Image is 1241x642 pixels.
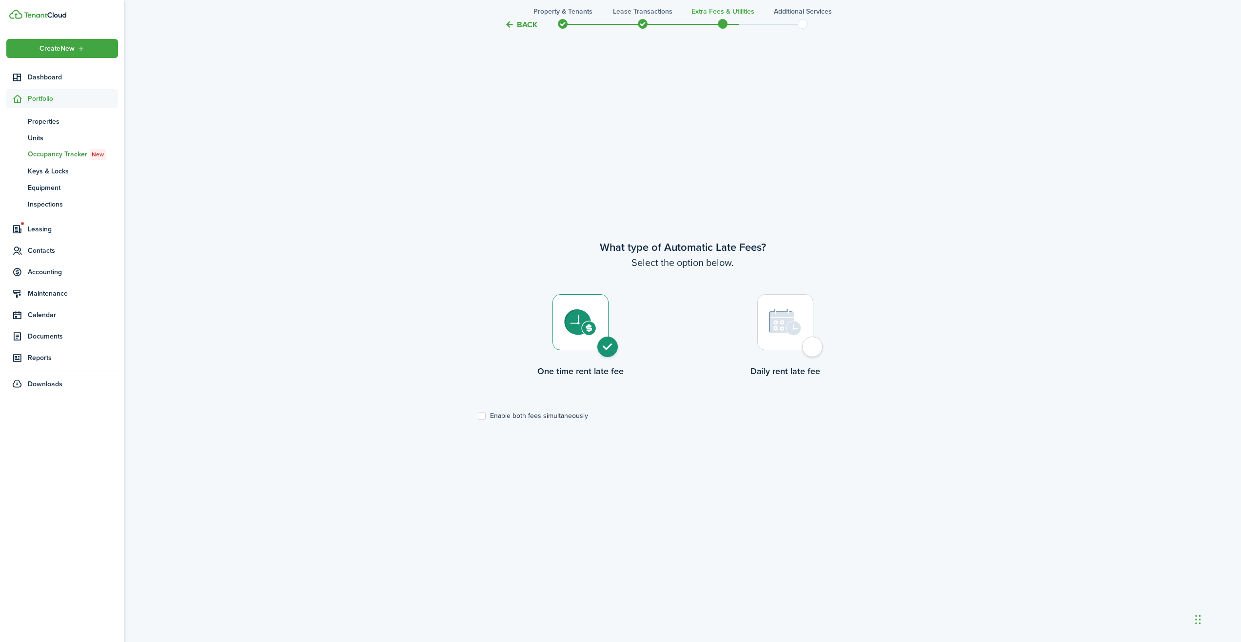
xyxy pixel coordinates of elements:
button: Open menu [6,39,118,58]
span: Documents [28,331,118,341]
div: Drag [1195,605,1201,634]
control-radio-card-title: One time rent late fee [478,365,683,378]
span: Keys & Locks [28,166,118,176]
a: Units [6,130,118,146]
span: Calendar [28,310,118,320]
span: Leasing [28,224,118,234]
h3: Property & Tenants [533,6,592,17]
wizard-step-header-description: Select the option below. [478,255,887,270]
span: New [92,150,104,159]
span: Accounting [28,267,118,277]
span: Dashboard [28,72,118,82]
span: Maintenance [28,288,118,299]
control-radio-card-title: Daily rent late fee [683,365,887,378]
a: Reports [6,348,118,367]
span: Portfolio [28,94,118,104]
span: Units [28,133,118,143]
span: Inspections [28,199,118,209]
h3: Extra fees & Utilities [691,6,754,17]
img: TenantCloud [9,10,22,19]
img: TenantCloud [24,12,66,18]
span: Contacts [28,245,118,256]
a: Occupancy TrackerNew [6,146,118,163]
label: Enable both fees simultaneously [478,412,588,420]
a: Dashboard [6,68,118,87]
wizard-step-header-title: What type of Automatic Late Fees? [478,239,887,255]
span: Reports [28,353,118,363]
span: Create New [39,45,75,52]
iframe: Chat Widget [1192,595,1241,642]
span: Properties [28,116,118,127]
h3: Additional Services [774,6,832,17]
span: Occupancy Tracker [28,149,118,160]
img: One time rent late fee [564,309,596,336]
a: Properties [6,113,118,130]
a: Equipment [6,179,118,196]
span: Downloads [28,379,62,389]
span: Equipment [28,183,118,193]
img: Daily rent late fee [769,309,802,336]
button: Back [505,19,537,30]
h3: Lease Transactions [613,6,672,17]
a: Inspections [6,196,118,212]
a: Keys & Locks [6,163,118,179]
